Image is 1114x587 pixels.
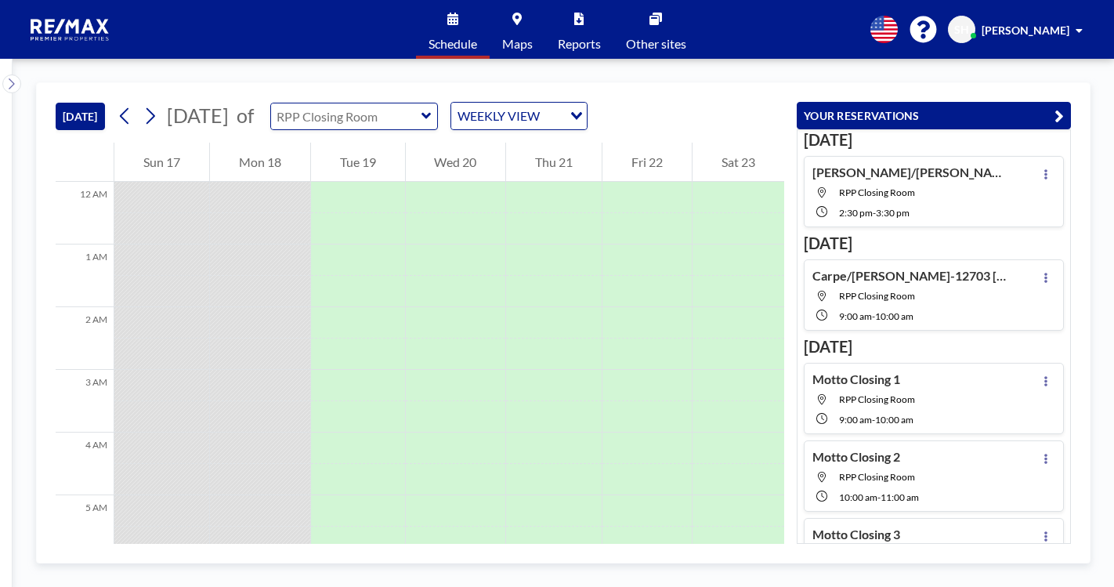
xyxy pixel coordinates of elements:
div: Mon 18 [210,143,310,182]
span: Schedule [429,38,477,50]
span: [DATE] [167,103,229,127]
span: 9:00 AM [839,310,872,322]
button: [DATE] [56,103,105,130]
span: WEEKLY VIEW [454,106,543,126]
h3: [DATE] [804,337,1064,357]
span: 10:00 AM [839,491,877,503]
button: YOUR RESERVATIONS [797,102,1071,129]
span: RPP Closing Room [839,393,915,405]
span: of [237,103,254,128]
input: Search for option [544,106,561,126]
div: 1 AM [56,245,114,307]
span: 11:00 AM [881,491,919,503]
span: - [872,310,875,322]
div: Wed 20 [406,143,506,182]
span: [PERSON_NAME] [982,24,1069,37]
span: SH [954,23,969,37]
span: - [873,207,876,219]
input: RPP Closing Room [271,103,421,129]
img: organization-logo [25,14,116,45]
div: Sun 17 [114,143,209,182]
span: RPP Closing Room [839,471,915,483]
span: 2:30 PM [839,207,873,219]
h4: Motto Closing 1 [812,371,900,387]
span: 10:00 AM [875,310,913,322]
div: 4 AM [56,433,114,495]
h4: Motto Closing 2 [812,449,900,465]
span: - [877,491,881,503]
div: Search for option [451,103,587,129]
span: RPP Closing Room [839,187,915,198]
h4: [PERSON_NAME]/[PERSON_NAME] Trust-[STREET_ADDRESS][PERSON_NAME] -[PERSON_NAME] [812,165,1008,180]
div: 3 AM [56,370,114,433]
h4: Carpe/[PERSON_NAME]-12703 [GEOGRAPHIC_DATA] Dr-[PERSON_NAME] [812,268,1008,284]
span: 10:00 AM [875,414,913,426]
span: 9:00 AM [839,414,872,426]
h3: [DATE] [804,130,1064,150]
div: Sat 23 [693,143,784,182]
h4: Motto Closing 3 [812,527,900,542]
div: 12 AM [56,182,114,245]
span: 3:30 PM [876,207,910,219]
div: Thu 21 [506,143,602,182]
span: RPP Closing Room [839,290,915,302]
h3: [DATE] [804,234,1064,253]
div: 5 AM [56,495,114,558]
span: - [872,414,875,426]
div: Tue 19 [311,143,405,182]
span: Maps [502,38,533,50]
span: Reports [558,38,601,50]
span: Other sites [626,38,686,50]
div: 2 AM [56,307,114,370]
div: Fri 22 [602,143,692,182]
